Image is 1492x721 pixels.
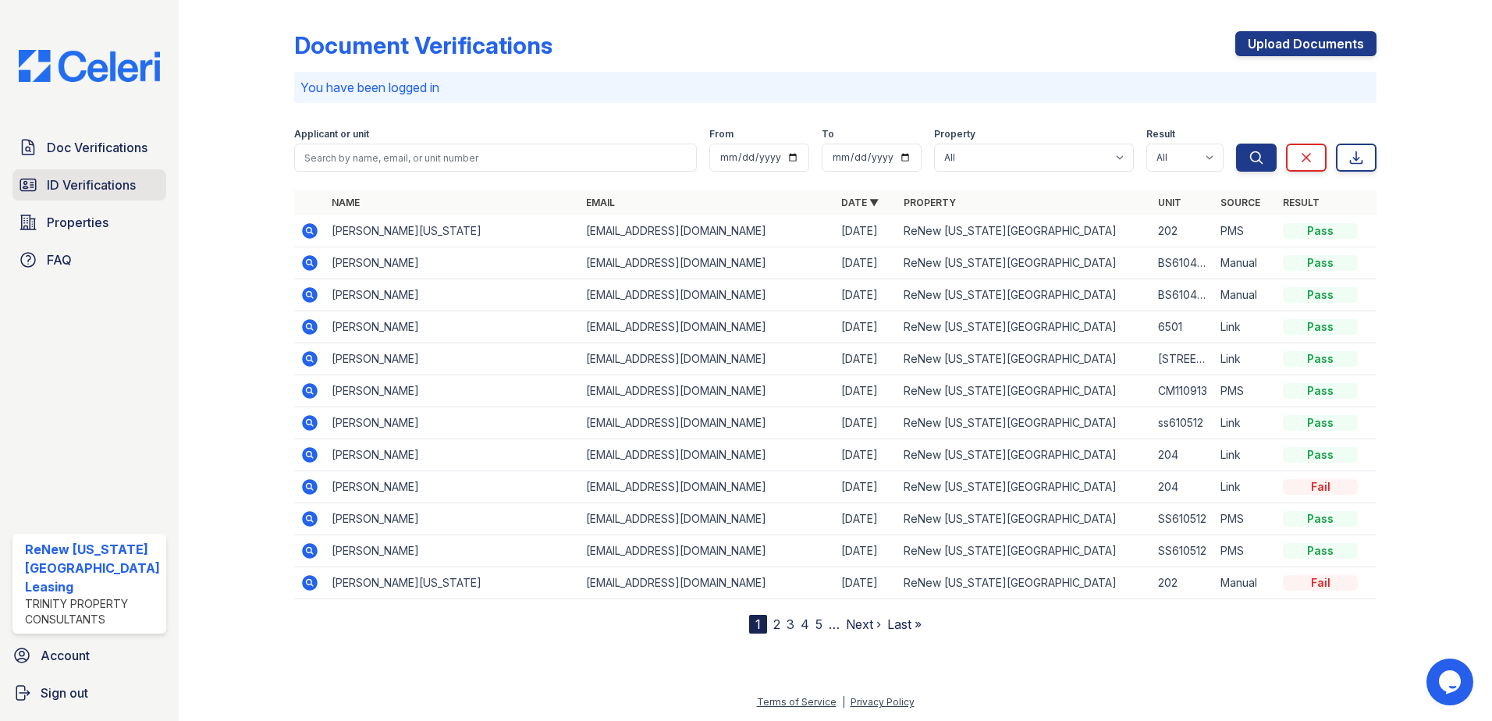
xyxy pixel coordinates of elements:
[835,503,897,535] td: [DATE]
[1152,439,1214,471] td: 204
[897,567,1153,599] td: ReNew [US_STATE][GEOGRAPHIC_DATA]
[1152,343,1214,375] td: [STREET_ADDRESS]
[801,616,809,632] a: 4
[709,128,734,140] label: From
[1283,287,1358,303] div: Pass
[1283,255,1358,271] div: Pass
[1283,197,1320,208] a: Result
[835,535,897,567] td: [DATE]
[580,471,835,503] td: [EMAIL_ADDRESS][DOMAIN_NAME]
[47,213,108,232] span: Properties
[897,535,1153,567] td: ReNew [US_STATE][GEOGRAPHIC_DATA]
[580,311,835,343] td: [EMAIL_ADDRESS][DOMAIN_NAME]
[1214,375,1277,407] td: PMS
[12,132,166,163] a: Doc Verifications
[25,596,160,627] div: Trinity Property Consultants
[1220,197,1260,208] a: Source
[897,279,1153,311] td: ReNew [US_STATE][GEOGRAPHIC_DATA]
[580,503,835,535] td: [EMAIL_ADDRESS][DOMAIN_NAME]
[325,247,581,279] td: [PERSON_NAME]
[835,407,897,439] td: [DATE]
[829,615,840,634] span: …
[815,616,822,632] a: 5
[897,311,1153,343] td: ReNew [US_STATE][GEOGRAPHIC_DATA]
[580,535,835,567] td: [EMAIL_ADDRESS][DOMAIN_NAME]
[934,128,975,140] label: Property
[580,247,835,279] td: [EMAIL_ADDRESS][DOMAIN_NAME]
[1283,479,1358,495] div: Fail
[897,215,1153,247] td: ReNew [US_STATE][GEOGRAPHIC_DATA]
[294,31,552,59] div: Document Verifications
[842,696,845,708] div: |
[580,439,835,471] td: [EMAIL_ADDRESS][DOMAIN_NAME]
[325,567,581,599] td: [PERSON_NAME][US_STATE]
[1152,407,1214,439] td: ss610512
[1214,567,1277,599] td: Manual
[6,640,172,671] a: Account
[325,503,581,535] td: [PERSON_NAME]
[1283,223,1358,239] div: Pass
[325,375,581,407] td: [PERSON_NAME]
[580,567,835,599] td: [EMAIL_ADDRESS][DOMAIN_NAME]
[835,567,897,599] td: [DATE]
[1214,535,1277,567] td: PMS
[1152,503,1214,535] td: SS610512
[12,244,166,275] a: FAQ
[1214,407,1277,439] td: Link
[835,247,897,279] td: [DATE]
[835,375,897,407] td: [DATE]
[1214,279,1277,311] td: Manual
[6,50,172,82] img: CE_Logo_Blue-a8612792a0a2168367f1c8372b55b34899dd931a85d93a1a3d3e32e68fde9ad4.png
[300,78,1371,97] p: You have been logged in
[1283,351,1358,367] div: Pass
[586,197,615,208] a: Email
[1152,375,1214,407] td: CM110913
[1283,319,1358,335] div: Pass
[787,616,794,632] a: 3
[325,471,581,503] td: [PERSON_NAME]
[1283,543,1358,559] div: Pass
[1214,311,1277,343] td: Link
[897,439,1153,471] td: ReNew [US_STATE][GEOGRAPHIC_DATA]
[25,540,160,596] div: ReNew [US_STATE][GEOGRAPHIC_DATA] Leasing
[1214,439,1277,471] td: Link
[294,144,698,172] input: Search by name, email, or unit number
[835,343,897,375] td: [DATE]
[294,128,369,140] label: Applicant or unit
[580,407,835,439] td: [EMAIL_ADDRESS][DOMAIN_NAME]
[757,696,837,708] a: Terms of Service
[332,197,360,208] a: Name
[1152,535,1214,567] td: SS610512
[47,176,136,194] span: ID Verifications
[897,343,1153,375] td: ReNew [US_STATE][GEOGRAPHIC_DATA]
[325,279,581,311] td: [PERSON_NAME]
[47,138,147,157] span: Doc Verifications
[1152,567,1214,599] td: 202
[41,646,90,665] span: Account
[41,684,88,702] span: Sign out
[904,197,956,208] a: Property
[1283,575,1358,591] div: Fail
[325,407,581,439] td: [PERSON_NAME]
[325,535,581,567] td: [PERSON_NAME]
[1214,503,1277,535] td: PMS
[822,128,834,140] label: To
[897,503,1153,535] td: ReNew [US_STATE][GEOGRAPHIC_DATA]
[6,677,172,709] button: Sign out
[1152,215,1214,247] td: 202
[1214,471,1277,503] td: Link
[1152,471,1214,503] td: 204
[1158,197,1181,208] a: Unit
[1283,447,1358,463] div: Pass
[1283,415,1358,431] div: Pass
[1283,511,1358,527] div: Pass
[580,279,835,311] td: [EMAIL_ADDRESS][DOMAIN_NAME]
[841,197,879,208] a: Date ▼
[835,439,897,471] td: [DATE]
[897,407,1153,439] td: ReNew [US_STATE][GEOGRAPHIC_DATA]
[325,215,581,247] td: [PERSON_NAME][US_STATE]
[580,375,835,407] td: [EMAIL_ADDRESS][DOMAIN_NAME]
[773,616,780,632] a: 2
[851,696,915,708] a: Privacy Policy
[1146,128,1175,140] label: Result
